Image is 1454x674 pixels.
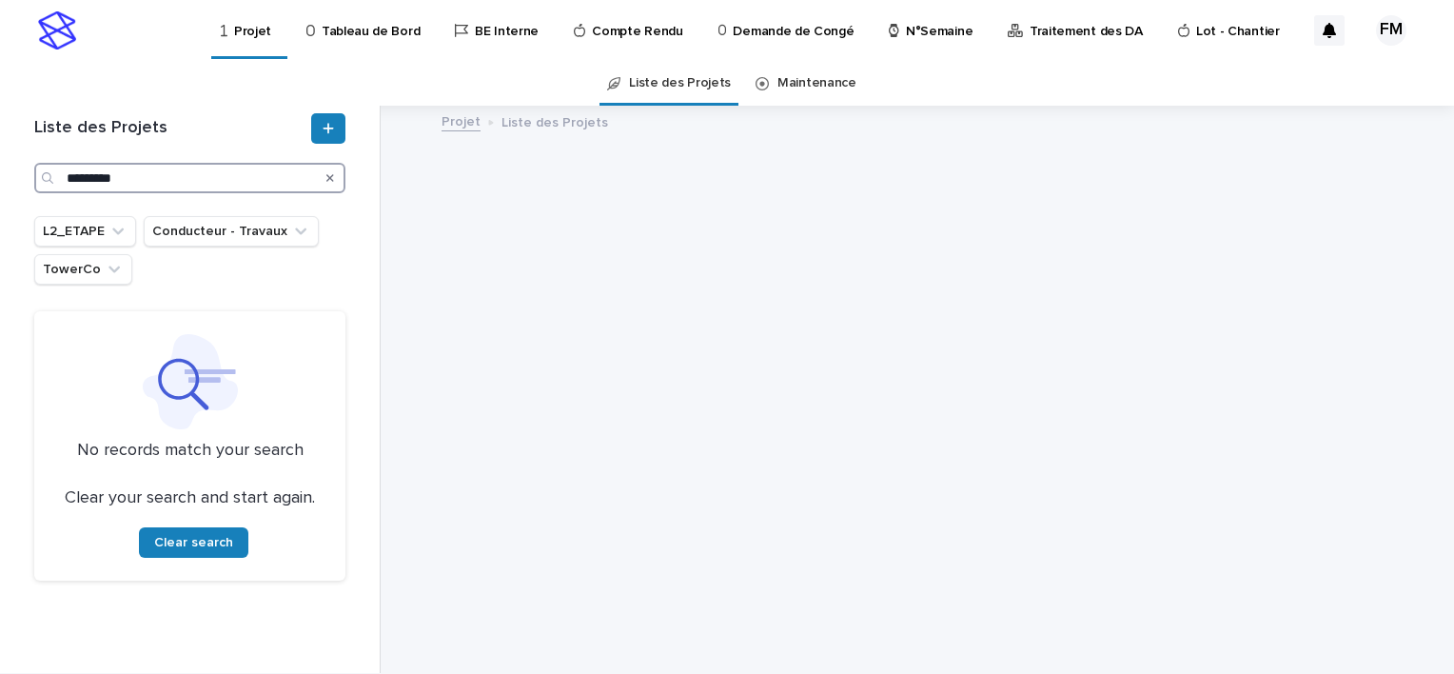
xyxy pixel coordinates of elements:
[57,441,323,462] p: No records match your search
[144,216,319,247] button: Conducteur - Travaux
[34,216,136,247] button: L2_ETAPE
[38,11,76,50] img: stacker-logo-s-only.png
[777,61,856,106] a: Maintenance
[34,163,345,193] input: Search
[1376,15,1406,46] div: FM
[65,488,315,509] p: Clear your search and start again.
[629,61,731,106] a: Liste des Projets
[34,254,132,285] button: TowerCo
[154,536,233,549] span: Clear search
[442,109,481,131] a: Projet
[139,527,248,558] button: Clear search
[34,118,307,139] h1: Liste des Projets
[501,110,608,131] p: Liste des Projets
